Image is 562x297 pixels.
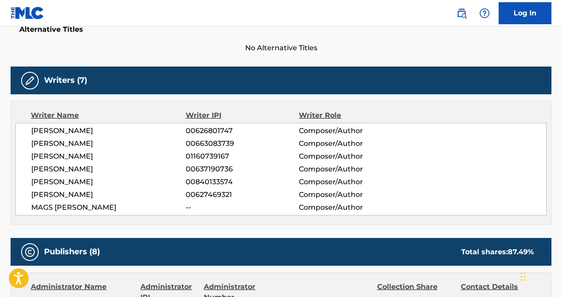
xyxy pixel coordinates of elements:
[453,4,470,22] a: Public Search
[31,164,186,174] span: [PERSON_NAME]
[521,264,526,290] div: Drag
[499,2,551,24] a: Log In
[299,189,402,200] span: Composer/Author
[31,189,186,200] span: [PERSON_NAME]
[186,138,299,149] span: 00663083739
[11,43,551,53] span: No Alternative Titles
[44,75,87,85] h5: Writers (7)
[31,177,186,187] span: [PERSON_NAME]
[25,247,35,257] img: Publishers
[299,151,402,162] span: Composer/Author
[186,151,299,162] span: 01160739167
[44,247,100,257] h5: Publishers (8)
[186,164,299,174] span: 00637190736
[476,4,493,22] div: Help
[31,126,186,136] span: [PERSON_NAME]
[479,8,490,19] img: help
[299,138,402,149] span: Composer/Author
[508,248,534,256] span: 87.49 %
[186,110,299,121] div: Writer IPI
[299,110,402,121] div: Writer Role
[186,202,299,213] span: --
[31,202,186,213] span: MAGS [PERSON_NAME]
[299,177,402,187] span: Composer/Author
[11,7,44,19] img: MLC Logo
[25,75,35,86] img: Writers
[31,110,186,121] div: Writer Name
[186,189,299,200] span: 00627469321
[186,177,299,187] span: 00840133574
[31,138,186,149] span: [PERSON_NAME]
[19,25,543,34] h5: Alternative Titles
[456,8,467,19] img: search
[299,202,402,213] span: Composer/Author
[518,255,562,297] iframe: Chat Widget
[299,164,402,174] span: Composer/Author
[299,126,402,136] span: Composer/Author
[186,126,299,136] span: 00626801747
[461,247,534,257] div: Total shares:
[31,151,186,162] span: [PERSON_NAME]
